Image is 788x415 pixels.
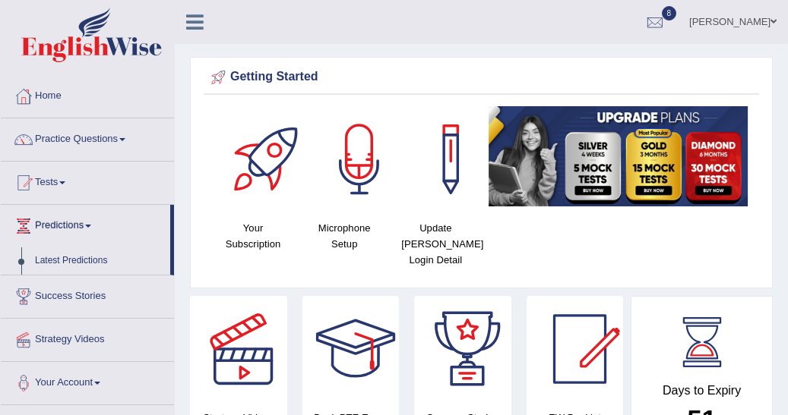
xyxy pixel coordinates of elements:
h4: Days to Expiry [648,384,755,398]
h4: Your Subscription [215,220,291,252]
a: Home [1,75,174,113]
a: Practice Questions [1,118,174,156]
div: Getting Started [207,66,755,89]
img: small5.jpg [489,106,748,206]
a: Success Stories [1,275,174,313]
span: 8 [662,6,677,20]
h4: Microphone Setup [306,220,382,252]
a: Latest Predictions [28,247,170,275]
a: Your Account [1,362,174,400]
h4: Update [PERSON_NAME] Login Detail [397,220,473,268]
a: Predictions [1,205,170,243]
a: Strategy Videos [1,319,174,357]
a: Tests [1,162,174,200]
